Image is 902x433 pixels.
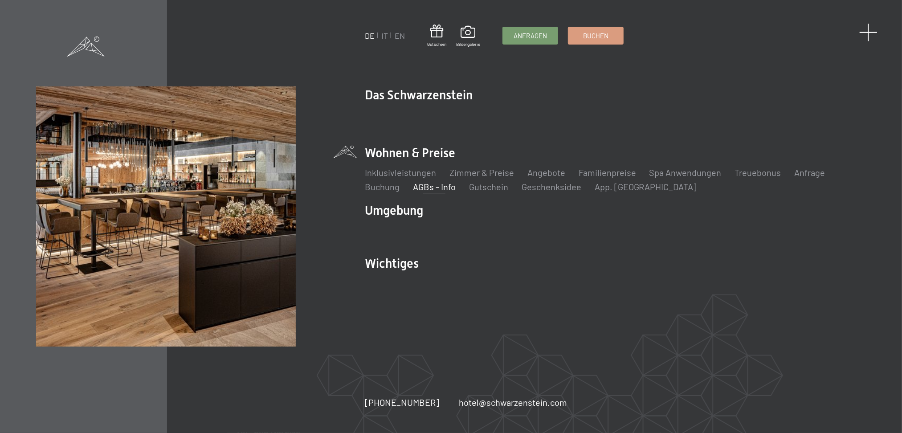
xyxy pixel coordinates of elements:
[381,31,388,41] a: IT
[365,396,439,408] a: [PHONE_NUMBER]
[365,397,439,408] span: [PHONE_NUMBER]
[459,396,567,408] a: hotel@schwarzenstein.com
[449,167,514,178] a: Zimmer & Preise
[395,31,405,41] a: EN
[527,167,565,178] a: Angebote
[365,181,400,192] a: Buchung
[456,41,480,47] span: Bildergalerie
[365,167,436,178] a: Inklusivleistungen
[583,31,608,41] span: Buchen
[469,181,508,192] a: Gutschein
[649,167,722,178] a: Spa Anwendungen
[456,26,480,47] a: Bildergalerie
[795,167,825,178] a: Anfrage
[413,181,456,192] a: AGBs - Info
[427,25,446,47] a: Gutschein
[365,31,375,41] a: DE
[427,41,446,47] span: Gutschein
[514,31,547,41] span: Anfragen
[595,181,697,192] a: App. [GEOGRAPHIC_DATA]
[579,167,636,178] a: Familienpreise
[735,167,781,178] a: Treuebonus
[568,27,623,44] a: Buchen
[503,27,558,44] a: Anfragen
[522,181,581,192] a: Geschenksidee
